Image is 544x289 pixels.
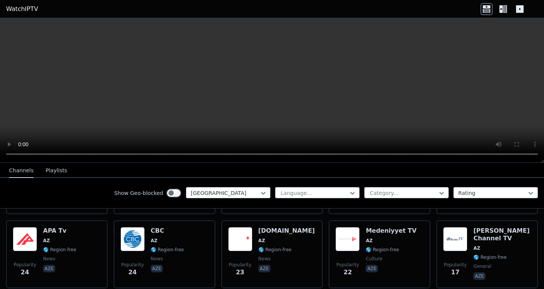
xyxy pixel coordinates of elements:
span: news [151,256,163,262]
span: culture [366,256,382,262]
img: Medeniyyet TV [335,227,360,251]
span: general [473,263,491,269]
img: APA Tv [13,227,37,251]
span: AZ [258,238,265,244]
span: 24 [128,268,137,277]
p: aze [258,265,270,272]
span: AZ [366,238,372,244]
span: Popularity [121,262,144,268]
p: aze [151,265,163,272]
p: aze [43,265,55,272]
span: AZ [151,238,158,244]
span: 🌎 Region-free [473,254,507,260]
span: news [258,256,270,262]
h6: APA Tv [43,227,76,235]
span: 🌎 Region-free [366,247,399,253]
span: 24 [21,268,29,277]
img: Baku.TV [228,227,252,251]
span: Popularity [229,262,252,268]
h6: Medeniyyet TV [366,227,416,235]
button: Playlists [46,164,67,178]
span: 🌎 Region-free [43,247,76,253]
span: 🌎 Region-free [151,247,184,253]
span: 🌎 Region-free [258,247,292,253]
span: Popularity [336,262,359,268]
span: AZ [473,245,480,251]
p: aze [473,272,485,280]
span: AZ [43,238,50,244]
label: Show Geo-blocked [114,189,163,197]
img: CBC [121,227,145,251]
span: 17 [451,268,459,277]
span: news [43,256,55,262]
span: 23 [236,268,244,277]
h6: CBC [151,227,184,235]
p: aze [366,265,378,272]
a: WatchIPTV [6,5,38,14]
h6: [PERSON_NAME] Channel TV [473,227,531,242]
h6: [DOMAIN_NAME] [258,227,315,235]
span: Popularity [444,262,467,268]
span: 22 [343,268,352,277]
button: Channels [9,164,34,178]
img: Alvin Channel TV [443,227,467,251]
span: Popularity [14,262,36,268]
